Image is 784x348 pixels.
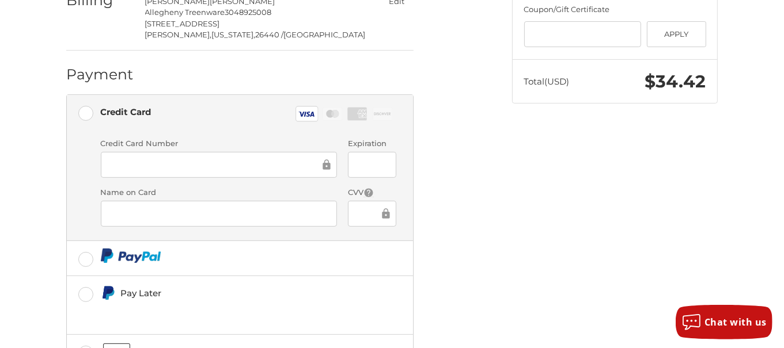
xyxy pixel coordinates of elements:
[145,19,220,28] span: [STREET_ADDRESS]
[524,4,706,16] div: Coupon/Gift Certificate
[109,207,329,220] iframe: Secure Credit Card Frame - Cardholder Name
[348,187,396,198] label: CVV
[145,7,225,17] span: Allegheny Treenware
[225,7,272,17] span: 3048925008
[524,76,570,87] span: Total (USD)
[524,21,642,47] input: Gift Certificate or Coupon Code
[647,21,706,47] button: Apply
[356,207,379,220] iframe: Secure Credit Card Frame - CVV
[120,284,334,303] div: Pay Later
[101,286,115,300] img: Pay Later icon
[101,187,337,198] label: Name on Card
[145,30,212,39] span: [PERSON_NAME],
[645,71,706,92] span: $34.42
[705,316,767,328] span: Chat with us
[676,305,772,339] button: Chat with us
[109,158,320,171] iframe: Secure Credit Card Frame - Credit Card Number
[101,248,161,263] img: PayPal icon
[101,102,152,121] div: Credit Card
[101,303,335,320] iframe: PayPal Message 1
[101,138,337,150] label: Credit Card Number
[348,138,396,150] label: Expiration
[66,66,134,83] h2: Payment
[284,30,366,39] span: [GEOGRAPHIC_DATA]
[356,158,388,171] iframe: Secure Credit Card Frame - Expiration Date
[212,30,256,39] span: [US_STATE],
[256,30,284,39] span: 26440 /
